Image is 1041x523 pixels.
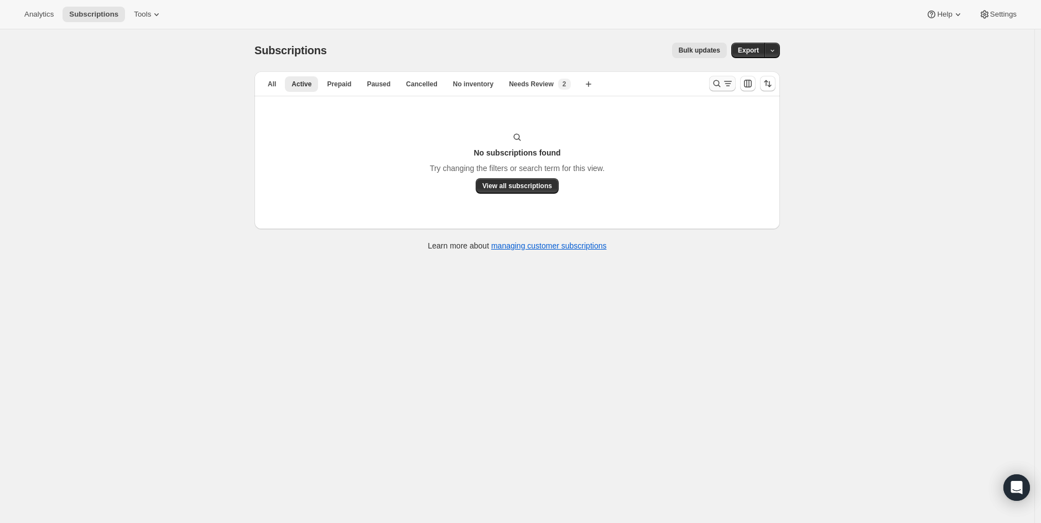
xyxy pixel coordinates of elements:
p: Try changing the filters or search term for this view. [430,163,605,174]
span: Paused [367,80,391,89]
span: Settings [990,10,1017,19]
span: Analytics [24,10,54,19]
span: All [268,80,276,89]
button: Bulk updates [672,43,727,58]
span: View all subscriptions [482,182,552,190]
span: Active [292,80,311,89]
span: Subscriptions [254,44,327,56]
button: Search and filter results [709,76,736,91]
button: Analytics [18,7,60,22]
h3: No subscriptions found [473,147,560,158]
button: Subscriptions [63,7,125,22]
span: Needs Review [509,80,554,89]
span: Subscriptions [69,10,118,19]
span: Tools [134,10,151,19]
button: View all subscriptions [476,178,559,194]
button: Customize table column order and visibility [740,76,756,91]
button: Create new view [580,76,597,92]
span: 2 [563,80,566,89]
p: Learn more about [428,240,607,251]
span: Cancelled [406,80,438,89]
button: Export [731,43,766,58]
span: Bulk updates [679,46,720,55]
span: Prepaid [327,80,351,89]
div: Open Intercom Messenger [1003,474,1030,501]
span: Export [738,46,759,55]
button: Settings [972,7,1023,22]
button: Help [919,7,970,22]
span: No inventory [453,80,493,89]
button: Tools [127,7,169,22]
a: managing customer subscriptions [491,241,607,250]
button: Sort the results [760,76,775,91]
span: Help [937,10,952,19]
